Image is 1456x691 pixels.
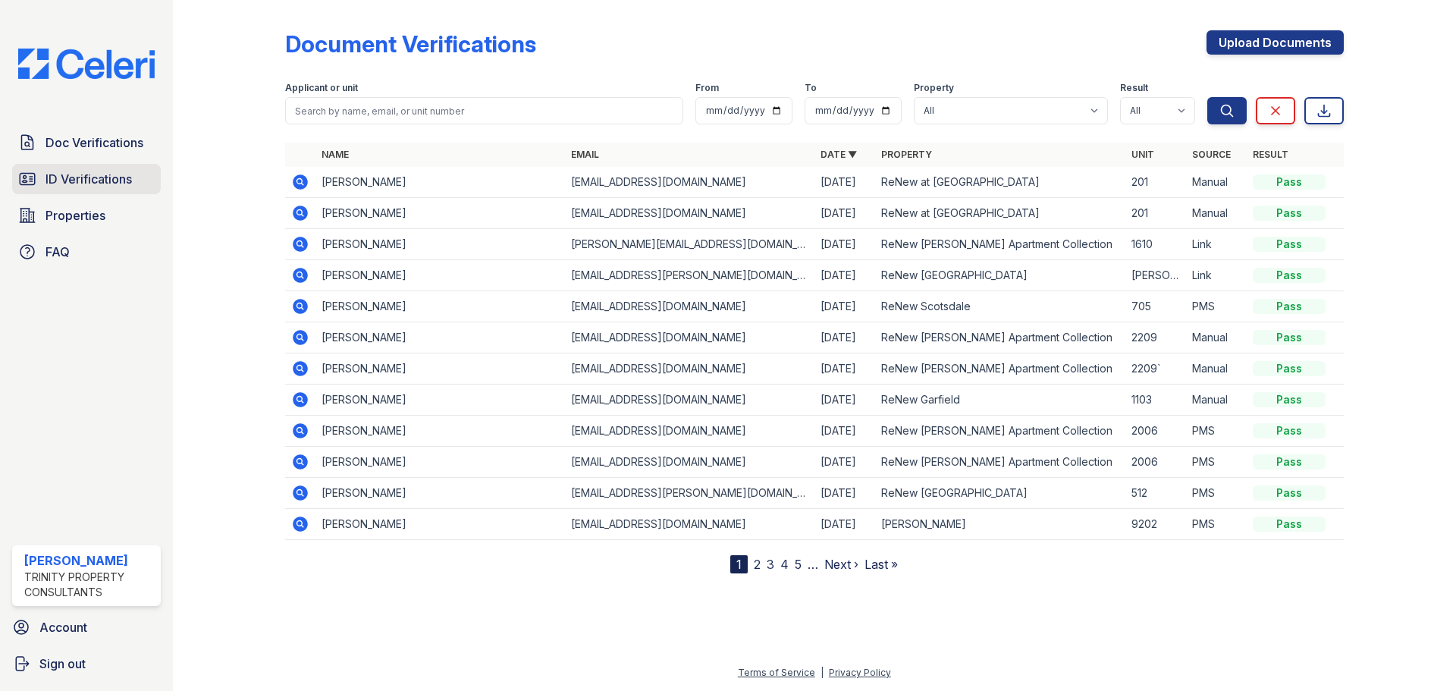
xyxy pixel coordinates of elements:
div: Pass [1253,423,1326,438]
td: [DATE] [814,353,875,385]
td: [EMAIL_ADDRESS][DOMAIN_NAME] [565,447,814,478]
div: Trinity Property Consultants [24,570,155,600]
td: Link [1186,260,1247,291]
td: [DATE] [814,322,875,353]
td: [EMAIL_ADDRESS][DOMAIN_NAME] [565,353,814,385]
td: [PERSON_NAME] [315,385,565,416]
input: Search by name, email, or unit number [285,97,683,124]
td: [PERSON_NAME] [875,509,1125,540]
td: Manual [1186,167,1247,198]
td: [DATE] [814,198,875,229]
label: From [695,82,719,94]
td: ReNew [PERSON_NAME] Apartment Collection [875,322,1125,353]
td: ReNew [PERSON_NAME] Apartment Collection [875,353,1125,385]
td: PMS [1186,416,1247,447]
td: PMS [1186,447,1247,478]
div: Pass [1253,206,1326,221]
td: [PERSON_NAME] [315,322,565,353]
td: ReNew [PERSON_NAME] Apartment Collection [875,229,1125,260]
img: CE_Logo_Blue-a8612792a0a2168367f1c8372b55b34899dd931a85d93a1a3d3e32e68fde9ad4.png [6,49,167,79]
span: Doc Verifications [45,133,143,152]
label: Property [914,82,954,94]
td: [PERSON_NAME] [315,478,565,509]
div: Document Verifications [285,30,536,58]
td: 512 [1125,478,1186,509]
td: ReNew [GEOGRAPHIC_DATA] [875,478,1125,509]
td: [PERSON_NAME] [315,229,565,260]
span: Sign out [39,655,86,673]
td: [DATE] [814,509,875,540]
td: [PERSON_NAME] [315,198,565,229]
td: 201 [1125,167,1186,198]
a: Privacy Policy [829,667,891,678]
td: ReNew at [GEOGRAPHIC_DATA] [875,198,1125,229]
a: Last » [864,557,898,572]
a: ID Verifications [12,164,161,194]
span: FAQ [45,243,70,261]
td: [DATE] [814,447,875,478]
a: Sign out [6,649,167,679]
div: [PERSON_NAME] [24,551,155,570]
a: 5 [795,557,802,572]
a: Terms of Service [738,667,815,678]
span: … [808,555,818,573]
a: FAQ [12,237,161,267]
a: Email [571,149,599,160]
a: Result [1253,149,1288,160]
td: [DATE] [814,229,875,260]
span: Properties [45,206,105,225]
div: Pass [1253,454,1326,470]
label: Result [1120,82,1148,94]
td: 1103 [1125,385,1186,416]
td: 2209 [1125,322,1186,353]
td: [PERSON_NAME] [315,509,565,540]
td: 9202 [1125,509,1186,540]
td: 201 [1125,198,1186,229]
td: PMS [1186,478,1247,509]
td: Manual [1186,322,1247,353]
td: [DATE] [814,385,875,416]
td: 2006 [1125,416,1186,447]
td: ReNew at [GEOGRAPHIC_DATA] [875,167,1125,198]
div: Pass [1253,299,1326,314]
td: [PERSON_NAME] [315,260,565,291]
a: Date ▼ [821,149,857,160]
div: Pass [1253,330,1326,345]
td: 705 [1125,291,1186,322]
td: ReNew Garfield [875,385,1125,416]
td: [EMAIL_ADDRESS][DOMAIN_NAME] [565,416,814,447]
td: 2209` [1125,353,1186,385]
div: Pass [1253,174,1326,190]
a: 2 [754,557,761,572]
div: Pass [1253,392,1326,407]
td: Manual [1186,353,1247,385]
a: Next › [824,557,858,572]
td: 2006 [1125,447,1186,478]
label: To [805,82,817,94]
td: [EMAIL_ADDRESS][PERSON_NAME][DOMAIN_NAME] [565,260,814,291]
td: [DATE] [814,416,875,447]
td: [EMAIL_ADDRESS][DOMAIN_NAME] [565,509,814,540]
div: Pass [1253,485,1326,501]
td: ReNew [PERSON_NAME] Apartment Collection [875,416,1125,447]
div: | [821,667,824,678]
td: Manual [1186,198,1247,229]
td: [EMAIL_ADDRESS][DOMAIN_NAME] [565,167,814,198]
div: 1 [730,555,748,573]
a: Doc Verifications [12,127,161,158]
a: Source [1192,149,1231,160]
td: ReNew [PERSON_NAME] Apartment Collection [875,447,1125,478]
td: [DATE] [814,167,875,198]
td: [DATE] [814,478,875,509]
td: 1610 [1125,229,1186,260]
span: ID Verifications [45,170,132,188]
td: Manual [1186,385,1247,416]
div: Pass [1253,517,1326,532]
td: Link [1186,229,1247,260]
td: [EMAIL_ADDRESS][DOMAIN_NAME] [565,385,814,416]
div: Pass [1253,361,1326,376]
td: [EMAIL_ADDRESS][DOMAIN_NAME] [565,198,814,229]
td: [DATE] [814,291,875,322]
td: PMS [1186,291,1247,322]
